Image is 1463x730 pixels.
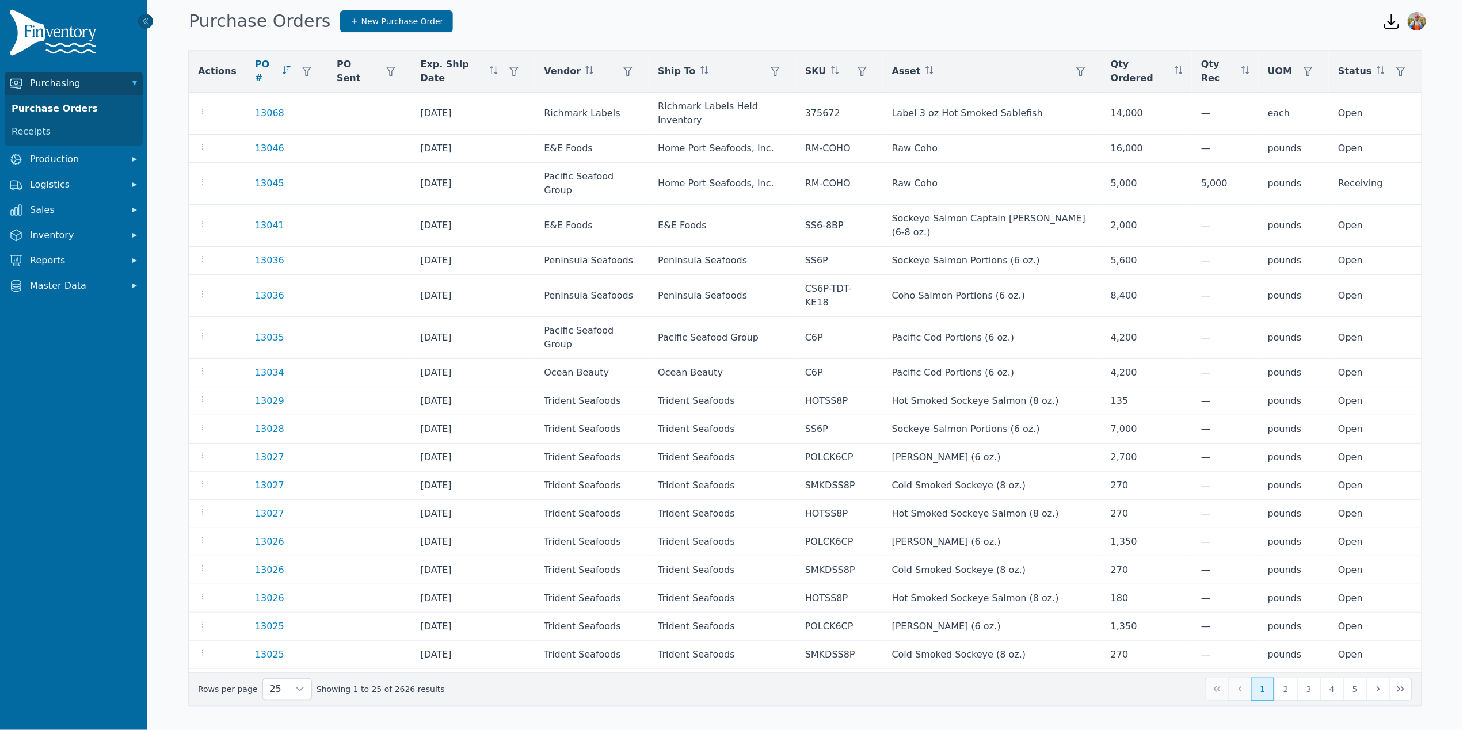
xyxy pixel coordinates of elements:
[883,415,1102,444] td: Sockeye Salmon Portions (6 oz.)
[535,584,649,613] td: Trident Seafoods
[535,275,649,317] td: Peninsula Seafoods
[1329,500,1422,528] td: Open
[1329,387,1422,415] td: Open
[1297,678,1320,701] button: Page 3
[796,387,883,415] td: HOTSS8P
[1192,205,1259,247] td: —
[1259,641,1329,669] td: pounds
[255,289,284,303] a: 13036
[796,359,883,387] td: C6P
[1259,93,1329,135] td: each
[649,444,796,472] td: Trident Seafoods
[883,669,1102,697] td: Hot Smoked Sockeye Salmon (8 oz.)
[1192,669,1259,697] td: —
[649,317,796,359] td: Pacific Seafood Group
[5,224,143,247] button: Inventory
[412,359,535,387] td: [DATE]
[883,205,1102,247] td: Sockeye Salmon Captain [PERSON_NAME] (6-8 oz.)
[1201,58,1237,85] span: Qty Rec
[412,387,535,415] td: [DATE]
[412,415,535,444] td: [DATE]
[796,135,883,163] td: RM-COHO
[535,415,649,444] td: Trident Seafoods
[535,556,649,584] td: Trident Seafoods
[1192,93,1259,135] td: —
[1259,247,1329,275] td: pounds
[1192,163,1259,205] td: 5,000
[1259,415,1329,444] td: pounds
[1329,472,1422,500] td: Open
[30,77,122,90] span: Purchasing
[535,163,649,205] td: Pacific Seafood Group
[883,93,1102,135] td: Label 3 oz Hot Smoked Sablefish
[30,152,122,166] span: Production
[796,93,883,135] td: 375672
[535,317,649,359] td: Pacific Seafood Group
[317,683,445,695] span: Showing 1 to 25 of 2626 results
[535,500,649,528] td: Trident Seafoods
[1343,678,1366,701] button: Page 5
[649,205,796,247] td: E&E Foods
[30,203,122,217] span: Sales
[649,472,796,500] td: Trident Seafoods
[1102,641,1192,669] td: 270
[649,500,796,528] td: Trident Seafoods
[796,584,883,613] td: HOTSS8P
[337,58,375,85] span: PO Sent
[255,620,284,633] a: 13025
[412,641,535,669] td: [DATE]
[1192,415,1259,444] td: —
[412,528,535,556] td: [DATE]
[796,275,883,317] td: CS6P-TDT-KE18
[1259,317,1329,359] td: pounds
[544,64,581,78] span: Vendor
[649,669,796,697] td: Trident Seafoods
[883,556,1102,584] td: Cold Smoked Sockeye (8 oz.)
[1102,444,1192,472] td: 2,700
[535,247,649,275] td: Peninsula Seafoods
[883,444,1102,472] td: [PERSON_NAME] (6 oz.)
[1259,584,1329,613] td: pounds
[1259,387,1329,415] td: pounds
[1192,359,1259,387] td: —
[883,317,1102,359] td: Pacific Cod Portions (6 oz.)
[1102,163,1192,205] td: 5,000
[1259,613,1329,641] td: pounds
[412,93,535,135] td: [DATE]
[649,613,796,641] td: Trident Seafoods
[5,249,143,272] button: Reports
[796,444,883,472] td: POLCK6CP
[649,415,796,444] td: Trident Seafoods
[1102,472,1192,500] td: 270
[1259,205,1329,247] td: pounds
[883,584,1102,613] td: Hot Smoked Sockeye Salmon (8 oz.)
[1192,387,1259,415] td: —
[255,591,284,605] a: 13026
[255,394,284,408] a: 13029
[1259,472,1329,500] td: pounds
[796,247,883,275] td: SS6P
[255,142,284,155] a: 13046
[1389,678,1412,701] button: Last Page
[1259,275,1329,317] td: pounds
[1192,584,1259,613] td: —
[189,11,331,32] h1: Purchase Orders
[1192,472,1259,500] td: —
[1274,678,1297,701] button: Page 2
[1102,359,1192,387] td: 4,200
[796,317,883,359] td: C6P
[1102,584,1192,613] td: 180
[1102,275,1192,317] td: 8,400
[412,163,535,205] td: [DATE]
[1338,64,1372,78] span: Status
[796,472,883,500] td: SMKDSS8P
[30,228,122,242] span: Inventory
[1329,205,1422,247] td: Open
[1259,669,1329,697] td: pounds
[1192,444,1259,472] td: —
[30,178,122,192] span: Logistics
[30,279,122,293] span: Master Data
[883,275,1102,317] td: Coho Salmon Portions (6 oz.)
[796,205,883,247] td: SS6-8BP
[796,556,883,584] td: SMKDSS8P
